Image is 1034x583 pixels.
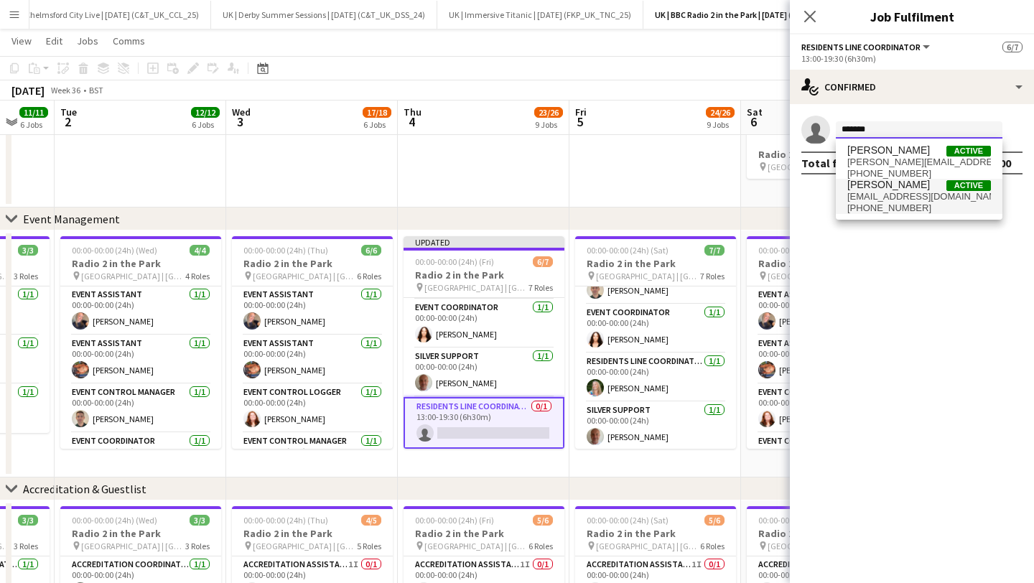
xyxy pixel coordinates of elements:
[361,245,381,256] span: 6/6
[60,384,221,433] app-card-role: Event Control Manager1/100:00-00:00 (24h)[PERSON_NAME]
[14,541,38,551] span: 3 Roles
[404,236,564,449] app-job-card: Updated00:00-00:00 (24h) (Fri)6/7Radio 2 in the Park [GEOGRAPHIC_DATA] | [GEOGRAPHIC_DATA], [GEOG...
[847,144,930,157] span: Georgie Craft
[528,282,553,293] span: 7 Roles
[575,402,736,451] app-card-role: Silver Support1/100:00-00:00 (24h)[PERSON_NAME]
[747,127,908,179] app-job-card: Radio 2 in the Park [GEOGRAPHIC_DATA] | [GEOGRAPHIC_DATA], [GEOGRAPHIC_DATA]
[758,515,842,526] span: 00:00-00:00 (24h) (Sun)
[185,541,210,551] span: 3 Roles
[232,335,393,384] app-card-role: Event Assistant1/100:00-00:00 (24h)[PERSON_NAME]
[60,257,221,270] h3: Radio 2 in the Park
[60,286,221,335] app-card-role: Event Assistant1/100:00-00:00 (24h)[PERSON_NAME]
[847,191,991,202] span: georgietlive@gmail.com
[18,245,38,256] span: 3/3
[790,7,1034,26] h3: Job Fulfilment
[801,42,921,52] span: Residents Line Coordinator
[596,541,700,551] span: [GEOGRAPHIC_DATA] | [GEOGRAPHIC_DATA], [GEOGRAPHIC_DATA]
[404,269,564,281] h3: Radio 2 in the Park
[404,106,421,118] span: Thu
[363,119,391,130] div: 6 Jobs
[747,286,908,335] app-card-role: Event Assistant1/100:00-00:00 (24h)[PERSON_NAME]
[575,353,736,402] app-card-role: Residents Line Coordinator1/100:00-00:00 (24h)[PERSON_NAME]
[587,515,669,526] span: 00:00-00:00 (24h) (Sat)
[230,113,251,130] span: 3
[768,162,896,172] span: [GEOGRAPHIC_DATA] | [GEOGRAPHIC_DATA], [GEOGRAPHIC_DATA]
[185,271,210,281] span: 4 Roles
[946,180,991,191] span: Active
[253,541,357,551] span: [GEOGRAPHIC_DATA] | [GEOGRAPHIC_DATA], [GEOGRAPHIC_DATA]
[575,257,736,270] h3: Radio 2 in the Park
[847,168,991,179] span: +447703456891
[768,271,872,281] span: [GEOGRAPHIC_DATA] | [GEOGRAPHIC_DATA], [GEOGRAPHIC_DATA]
[700,541,725,551] span: 6 Roles
[363,107,391,118] span: 17/18
[60,236,221,449] div: 00:00-00:00 (24h) (Wed)4/4Radio 2 in the Park [GEOGRAPHIC_DATA] | [GEOGRAPHIC_DATA], [GEOGRAPHIC_...
[107,32,151,50] a: Comms
[747,257,908,270] h3: Radio 2 in the Park
[747,106,763,118] span: Sat
[19,107,48,118] span: 11/11
[23,482,146,496] div: Accreditation & Guestlist
[361,515,381,526] span: 4/5
[801,42,932,52] button: Residents Line Coordinator
[535,119,562,130] div: 9 Jobs
[253,271,357,281] span: [GEOGRAPHIC_DATA] | [GEOGRAPHIC_DATA], [GEOGRAPHIC_DATA]
[847,179,930,191] span: Georgie Thorogood
[18,515,38,526] span: 3/3
[357,541,381,551] span: 5 Roles
[596,271,700,281] span: [GEOGRAPHIC_DATA] | [GEOGRAPHIC_DATA], [GEOGRAPHIC_DATA]
[14,271,38,281] span: 3 Roles
[747,236,908,449] div: 00:00-00:00 (24h) (Sun)7/7Radio 2 in the Park [GEOGRAPHIC_DATA] | [GEOGRAPHIC_DATA], [GEOGRAPHIC_...
[6,32,37,50] a: View
[404,397,564,449] app-card-role: Residents Line Coordinator0/113:00-19:30 (6h30m)
[575,527,736,540] h3: Radio 2 in the Park
[1002,42,1023,52] span: 6/7
[404,299,564,348] app-card-role: Event Coordinator1/100:00-00:00 (24h)[PERSON_NAME]
[60,335,221,384] app-card-role: Event Assistant1/100:00-00:00 (24h)[PERSON_NAME]
[60,527,221,540] h3: Radio 2 in the Park
[704,245,725,256] span: 7/7
[357,271,381,281] span: 6 Roles
[72,515,157,526] span: 00:00-00:00 (24h) (Wed)
[232,236,393,449] app-job-card: 00:00-00:00 (24h) (Thu)6/6Radio 2 in the Park [GEOGRAPHIC_DATA] | [GEOGRAPHIC_DATA], [GEOGRAPHIC_...
[747,335,908,384] app-card-role: Event Assistant1/100:00-00:00 (24h)[PERSON_NAME]
[747,433,908,482] app-card-role: Event Control Manager1/100:00-00:00 (24h)
[747,384,908,433] app-card-role: Event Control Logger1/100:00-00:00 (24h)[PERSON_NAME]
[758,245,842,256] span: 00:00-00:00 (24h) (Sun)
[232,106,251,118] span: Wed
[401,113,421,130] span: 4
[847,157,991,168] span: georgina.craft@googlemail.com
[747,148,908,161] h3: Radio 2 in the Park
[745,113,763,130] span: 6
[573,113,587,130] span: 5
[232,527,393,540] h3: Radio 2 in the Park
[946,146,991,157] span: Active
[81,271,185,281] span: [GEOGRAPHIC_DATA] | [GEOGRAPHIC_DATA], [GEOGRAPHIC_DATA]
[415,515,494,526] span: 00:00-00:00 (24h) (Fri)
[113,34,145,47] span: Comms
[190,245,210,256] span: 4/4
[575,304,736,353] app-card-role: Event Coordinator1/100:00-00:00 (24h)[PERSON_NAME]
[404,348,564,397] app-card-role: Silver Support1/100:00-00:00 (24h)[PERSON_NAME]
[190,515,210,526] span: 3/3
[81,541,185,551] span: [GEOGRAPHIC_DATA] | [GEOGRAPHIC_DATA], [GEOGRAPHIC_DATA]
[404,236,564,248] div: Updated
[768,541,872,551] span: [GEOGRAPHIC_DATA] | [GEOGRAPHIC_DATA], [GEOGRAPHIC_DATA]
[60,106,77,118] span: Tue
[46,34,62,47] span: Edit
[11,83,45,98] div: [DATE]
[424,282,528,293] span: [GEOGRAPHIC_DATA] | [GEOGRAPHIC_DATA], [GEOGRAPHIC_DATA]
[533,256,553,267] span: 6/7
[801,156,850,170] div: Total fee
[232,257,393,270] h3: Radio 2 in the Park
[404,527,564,540] h3: Radio 2 in the Park
[232,384,393,433] app-card-role: Event Control Logger1/100:00-00:00 (24h)[PERSON_NAME]
[11,34,32,47] span: View
[424,541,528,551] span: [GEOGRAPHIC_DATA] | [GEOGRAPHIC_DATA], [GEOGRAPHIC_DATA]
[192,119,219,130] div: 6 Jobs
[47,85,83,95] span: Week 36
[790,70,1034,104] div: Confirmed
[706,107,735,118] span: 24/26
[415,256,494,267] span: 00:00-00:00 (24h) (Fri)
